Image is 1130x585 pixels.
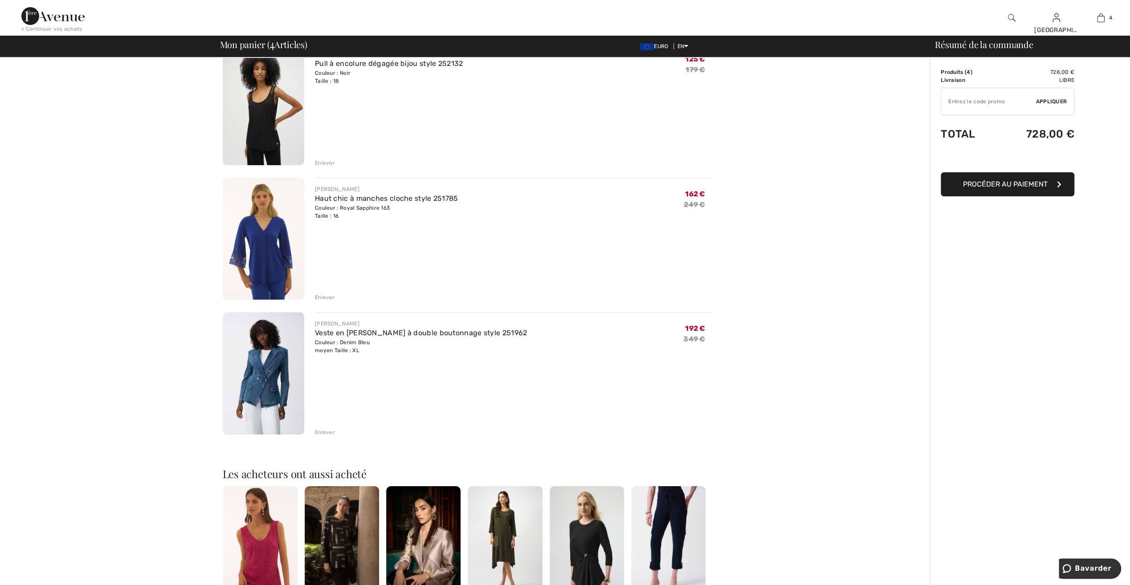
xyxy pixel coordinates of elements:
input: Promo code [941,88,1036,115]
td: Livraison [941,76,996,84]
h2: Les acheteurs ont aussi acheté [223,468,713,479]
a: Sign In [1052,13,1060,22]
a: Haut chic à manches cloche style 251785 [315,194,458,203]
td: 728,00 € [996,119,1074,149]
div: Enlever [315,159,335,167]
td: Total [941,119,996,149]
button: Procéder au paiement [941,172,1074,196]
img: Veste en jean à double boutonnage style 251962 [223,312,304,435]
a: Pull à encolure dégagée bijou style 252132 [315,59,463,68]
img: Mes infos [1052,12,1060,23]
span: Appliquer [1036,97,1067,106]
font: Mon panier ( [220,38,270,50]
span: 125 € [685,55,706,63]
img: Pull à encolure dégagée bijou style 252132 [223,43,304,165]
td: ) [941,68,996,76]
font: Couleur : Noir Taille : 18 [315,70,351,84]
div: [GEOGRAPHIC_DATA] [1034,25,1078,35]
iframe: PayPal [941,149,1074,169]
font: Couleur : Royal Sapphire 163 Taille : 16 [315,205,390,219]
span: 192 € [685,324,706,333]
span: 4 [967,69,970,75]
a: Veste en [PERSON_NAME] à double boutonnage style 251962 [315,329,527,337]
div: Enlever [315,293,335,301]
td: 728,00 € [996,68,1074,76]
font: Articles) [274,38,307,50]
s: 179 € [685,65,706,74]
div: < Continuer vos achats [21,25,82,33]
img: Mon sac [1097,12,1105,23]
img: Rechercher sur le site Web [1008,12,1016,23]
span: 4 [1109,14,1112,22]
div: [PERSON_NAME] [315,185,458,193]
iframe: Opens a widget where you can chat to one of our agents [1059,558,1121,581]
div: [PERSON_NAME] [315,320,527,328]
s: 249 € [684,200,706,209]
font: Produits ( [941,69,970,75]
span: Procéder au paiement [963,180,1048,188]
div: Résumé de la commande [924,40,1125,49]
a: 4 [1079,12,1122,23]
span: 4 [270,38,274,49]
td: Libre [996,76,1074,84]
span: 162 € [685,190,706,198]
s: 349 € [683,335,706,343]
font: EN [677,43,685,49]
div: Enlever [315,428,335,436]
img: 1ère Avenue [21,7,85,25]
img: Haut chic à manches cloche style 251785 [223,178,304,300]
img: Euro [640,43,654,50]
font: Couleur : Denim Bleu moyen Taille : XL [315,339,370,353]
span: EURO [640,43,672,49]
